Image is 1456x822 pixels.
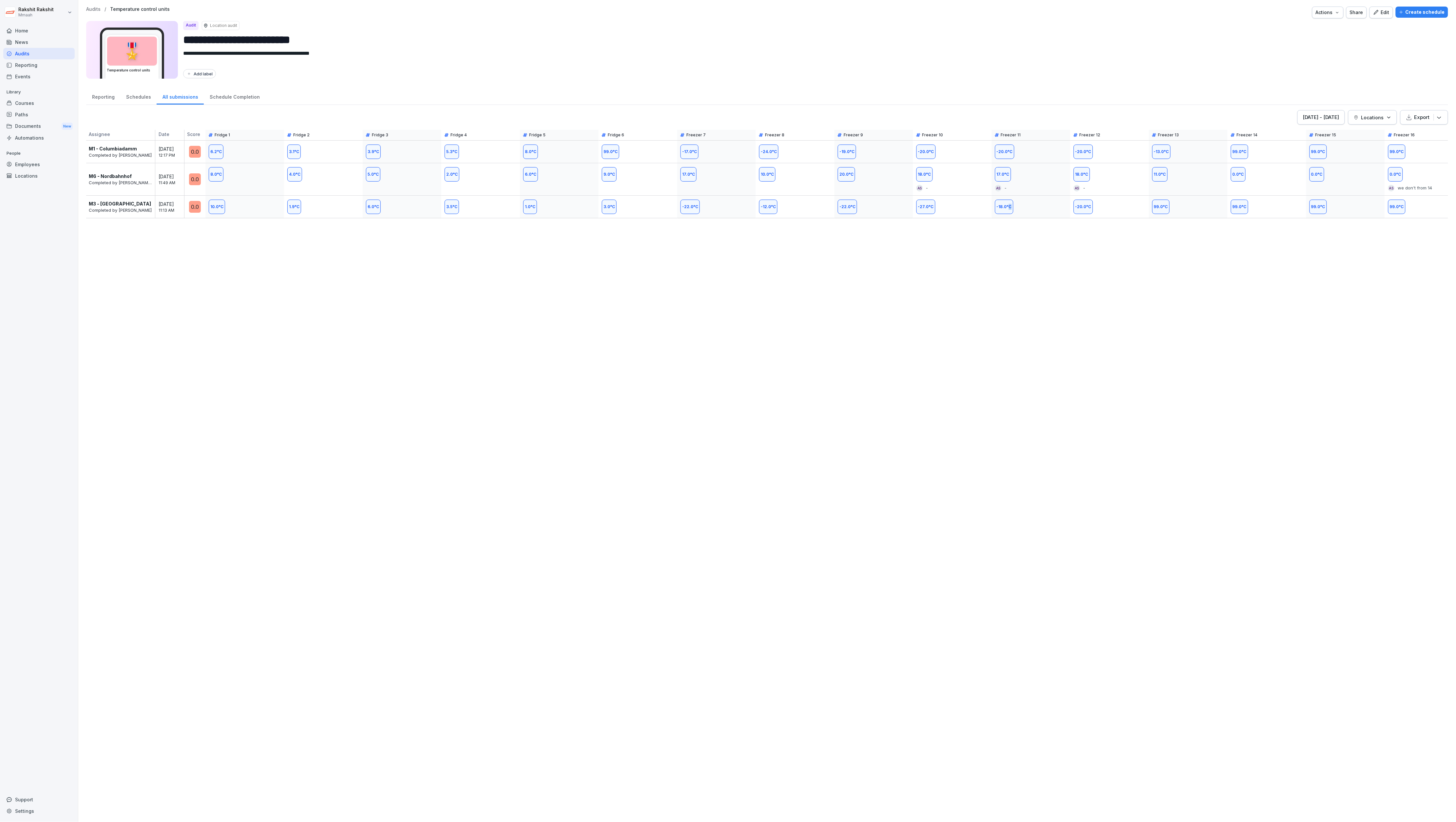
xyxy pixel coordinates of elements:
div: 0.0 [189,201,201,213]
p: Fridge 2 [293,132,310,138]
a: Events [3,71,75,82]
button: Actions [1312,7,1344,18]
div: -20.0 °C [995,145,1014,159]
a: Edit [1370,7,1393,18]
div: AS [1388,185,1395,191]
div: 99.0 °C [1152,200,1170,214]
p: Location audit [210,23,237,29]
div: 8.0 °C [209,167,223,182]
div: Actions [1316,9,1340,16]
div: -20.0 °C [1074,200,1093,214]
p: Fridge 6 [608,132,624,138]
div: Share [1350,9,1363,16]
p: M3 - [GEOGRAPHIC_DATA] [89,200,151,207]
a: Audits [86,7,101,12]
p: Assignee [86,131,152,140]
p: [DATE] [159,146,188,152]
div: Support [3,794,75,805]
div: -27.0 °C [916,200,935,214]
div: 20.0 °C [838,167,855,182]
div: 18.0 °C [916,167,933,182]
a: All submissions [157,88,204,105]
p: Fridge 1 [215,132,230,138]
div: 3.1 °C [287,145,301,159]
div: 11.0 °C [1152,167,1168,182]
div: 3.5 °C [445,200,459,214]
p: Rakshit Rakshit [18,7,54,12]
a: News [3,36,75,48]
p: - [926,185,928,191]
div: Schedules [120,88,157,105]
div: 99.0 °C [1388,200,1406,214]
div: AS [916,185,923,191]
div: -24.0 °C [759,145,778,159]
div: -22.0 °C [680,200,700,214]
button: Export [1400,110,1448,125]
a: Courses [3,97,75,109]
div: 1.0 °C [523,200,537,214]
button: Add label [183,69,216,78]
div: 99.0 °C [1310,200,1327,214]
a: Settings [3,805,75,817]
a: Audits [3,48,75,59]
p: Score [184,131,205,140]
a: Home [3,25,75,36]
a: DocumentsNew [3,120,75,132]
div: 17.0 °C [995,167,1011,182]
div: 3.9 °C [366,145,381,159]
a: Paths [3,109,75,120]
p: Freezer 13 [1158,132,1179,138]
div: 0.0 °C [1231,167,1246,182]
div: Schedule Completion [204,88,265,105]
button: Create schedule [1396,7,1448,18]
div: Edit [1373,9,1389,16]
div: New [62,123,73,130]
div: 6.0 °C [366,200,381,214]
p: / [105,7,106,12]
div: -12.0 °C [759,200,777,214]
p: Completed by [PERSON_NAME] [89,207,152,214]
div: 99.0 °C [1231,145,1248,159]
div: 17.0 °C [680,167,697,182]
p: M6 - Nordbahnhof [89,173,132,180]
p: Locations [1361,114,1384,121]
div: Automations [3,132,75,144]
div: -17.0 °C [680,145,699,159]
div: [DATE] - [DATE] [1303,114,1339,121]
div: 99.0 °C [1310,145,1327,159]
a: Temperature control units [110,7,170,12]
div: Audit [183,21,199,30]
div: 1.9 °C [287,200,301,214]
div: Employees [3,159,75,170]
p: Freezer 11 [1001,132,1021,138]
div: 6.0 °C [523,167,538,182]
div: -20.0 °C [916,145,936,159]
p: Completed by [PERSON_NAME] [89,152,152,159]
p: [DATE] [159,173,188,180]
a: Reporting [86,88,120,105]
div: 10.0 °C [759,167,776,182]
p: Freezer 8 [765,132,784,138]
div: -20.0 °C [1074,145,1093,159]
a: Reporting [3,59,75,71]
p: Freezer 14 [1237,132,1258,138]
div: -18.0 °C [995,200,1013,214]
div: 3.0 °C [602,200,617,214]
p: Freezer 10 [922,132,943,138]
p: [DATE] [159,201,188,207]
p: Completed by [PERSON_NAME] [PERSON_NAME] [89,180,152,186]
div: 99.0 °C [602,145,619,159]
a: Locations [3,170,75,182]
div: -19.0 °C [838,145,856,159]
p: Freezer 16 [1394,132,1415,138]
p: - [1083,185,1085,191]
p: Freezer 9 [844,132,863,138]
h3: Temperature control units [107,68,157,73]
button: Share [1346,7,1367,18]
